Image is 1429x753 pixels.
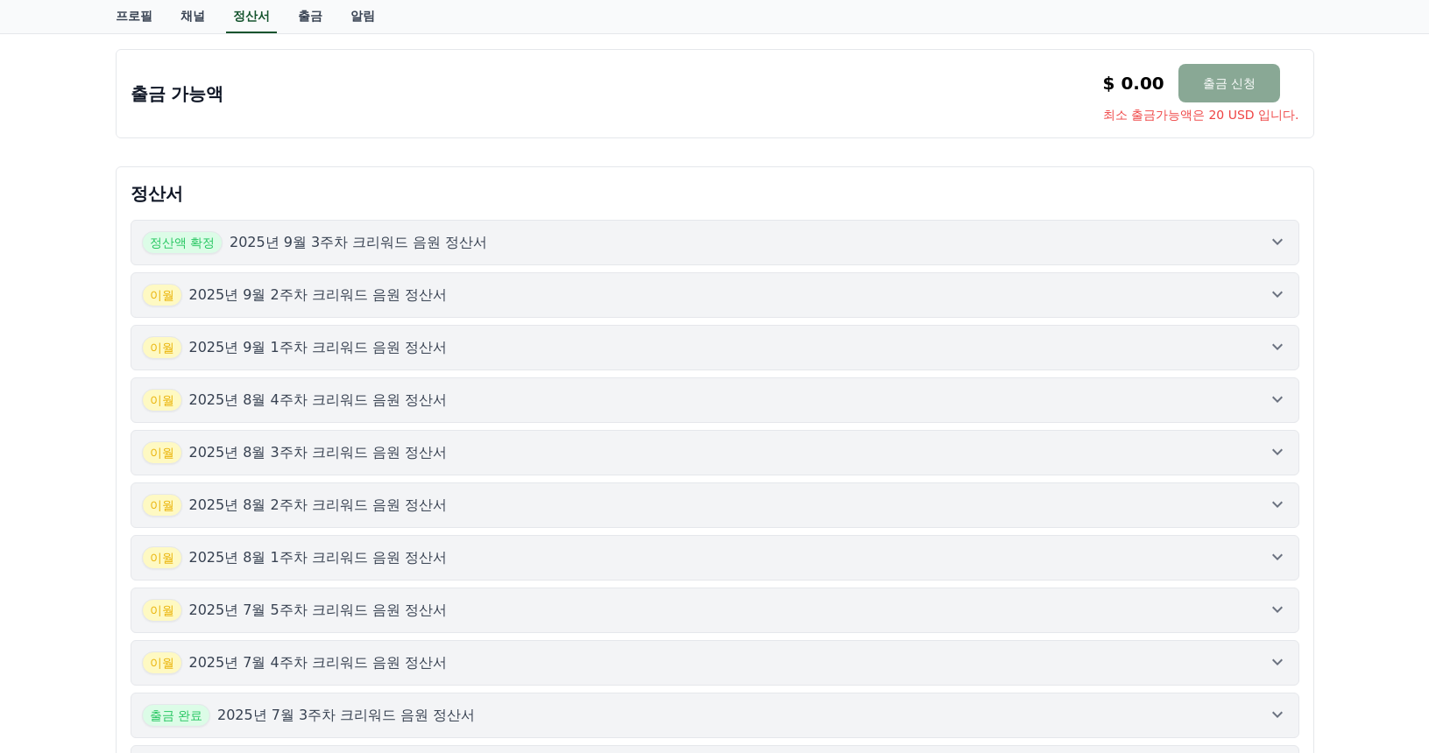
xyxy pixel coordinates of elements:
[142,546,182,569] span: 이월
[131,325,1299,370] button: 이월 2025년 9월 1주차 크리워드 음원 정산서
[142,704,210,727] span: 출금 완료
[1178,64,1280,102] button: 출금 신청
[131,181,1299,206] p: 정산서
[131,640,1299,686] button: 이월 2025년 7월 4주차 크리워드 음원 정산서
[142,389,182,412] span: 이월
[131,482,1299,528] button: 이월 2025년 8월 2주차 크리워드 음원 정산서
[131,220,1299,265] button: 정산액 확정 2025년 9월 3주차 크리워드 음원 정산서
[1103,106,1299,123] span: 최소 출금가능액은 20 USD 입니다.
[131,430,1299,475] button: 이월 2025년 8월 3주차 크리워드 음원 정산서
[189,600,448,621] p: 2025년 7월 5주차 크리워드 음원 정산서
[131,693,1299,738] button: 출금 완료 2025년 7월 3주차 크리워드 음원 정산서
[217,705,476,726] p: 2025년 7월 3주차 크리워드 음원 정산서
[189,390,448,411] p: 2025년 8월 4주차 크리워드 음원 정산서
[189,547,448,568] p: 2025년 8월 1주차 크리워드 음원 정산서
[142,494,182,517] span: 이월
[189,495,448,516] p: 2025년 8월 2주차 크리워드 음원 정산서
[131,535,1299,581] button: 이월 2025년 8월 1주차 크리워드 음원 정산서
[189,285,448,306] p: 2025년 9월 2주차 크리워드 음원 정산서
[131,272,1299,318] button: 이월 2025년 9월 2주차 크리워드 음원 정산서
[142,599,182,622] span: 이월
[131,588,1299,633] button: 이월 2025년 7월 5주차 크리워드 음원 정산서
[230,232,488,253] p: 2025년 9월 3주차 크리워드 음원 정산서
[189,337,448,358] p: 2025년 9월 1주차 크리워드 음원 정산서
[189,652,448,673] p: 2025년 7월 4주차 크리워드 음원 정산서
[131,377,1299,423] button: 이월 2025년 8월 4주차 크리워드 음원 정산서
[142,231,223,254] span: 정산액 확정
[1103,71,1164,95] p: $ 0.00
[142,651,182,674] span: 이월
[142,441,182,464] span: 이월
[189,442,448,463] p: 2025년 8월 3주차 크리워드 음원 정산서
[131,81,224,106] p: 출금 가능액
[142,284,182,306] span: 이월
[142,336,182,359] span: 이월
